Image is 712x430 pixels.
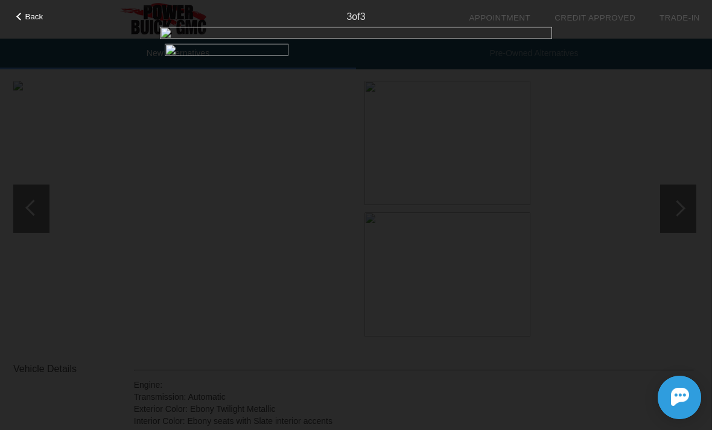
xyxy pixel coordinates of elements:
[160,27,552,40] img: 691EA58F-B287-4D59-82A0-041EB97EB3A5
[165,43,288,57] img: 691EA58F-B287-4D59-82A0-041EB97EB3A5
[660,13,700,22] a: Trade-In
[360,11,366,22] span: 3
[555,13,635,22] a: Credit Approved
[346,11,352,22] span: 3
[469,13,530,22] a: Appointment
[603,365,712,430] iframe: Chat Assistance
[25,12,43,21] span: Back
